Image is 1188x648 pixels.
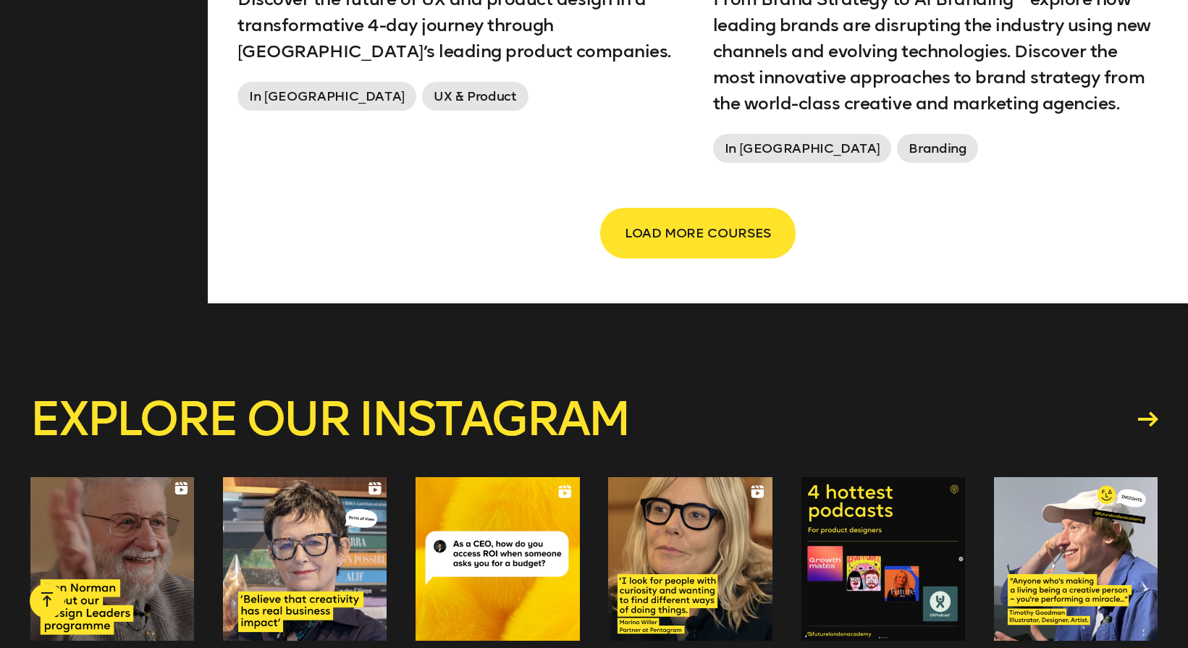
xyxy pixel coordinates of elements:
span: In [GEOGRAPHIC_DATA] [237,82,416,111]
span: LOAD MORE COURSES [625,219,771,247]
a: Explore our instagram [30,396,1158,442]
span: UX & Product [422,82,528,111]
span: In [GEOGRAPHIC_DATA] [713,134,892,163]
button: LOAD MORE COURSES [602,209,794,257]
span: Branding [897,134,978,163]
